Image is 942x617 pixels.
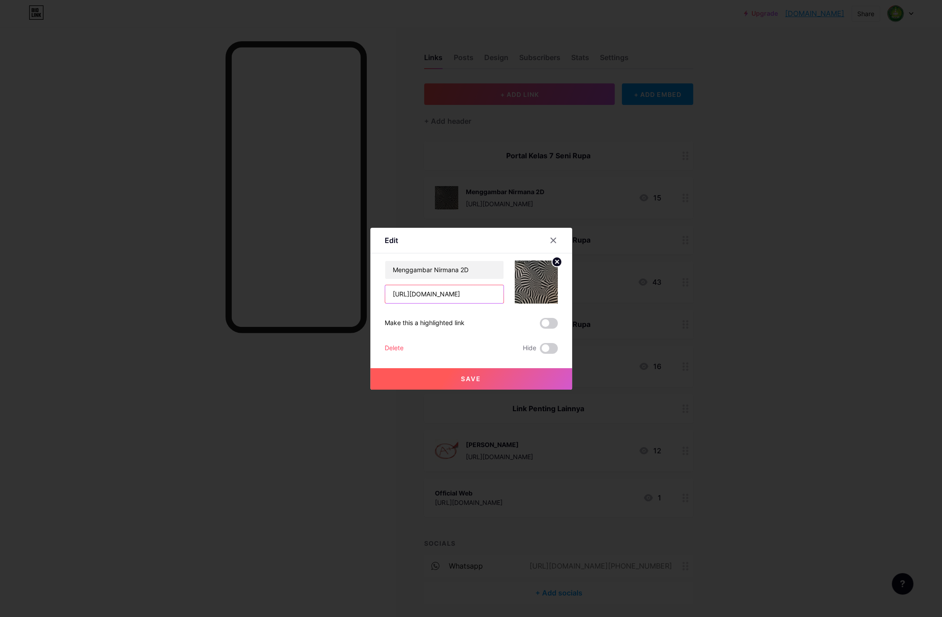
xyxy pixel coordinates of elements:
div: Make this a highlighted link [385,318,464,329]
img: link_thumbnail [515,261,558,304]
span: Hide [523,343,536,354]
button: Save [370,368,572,390]
input: URL [385,285,504,303]
span: Save [461,375,481,382]
div: Edit [385,235,398,246]
div: Delete [385,343,404,354]
input: Title [385,261,504,279]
